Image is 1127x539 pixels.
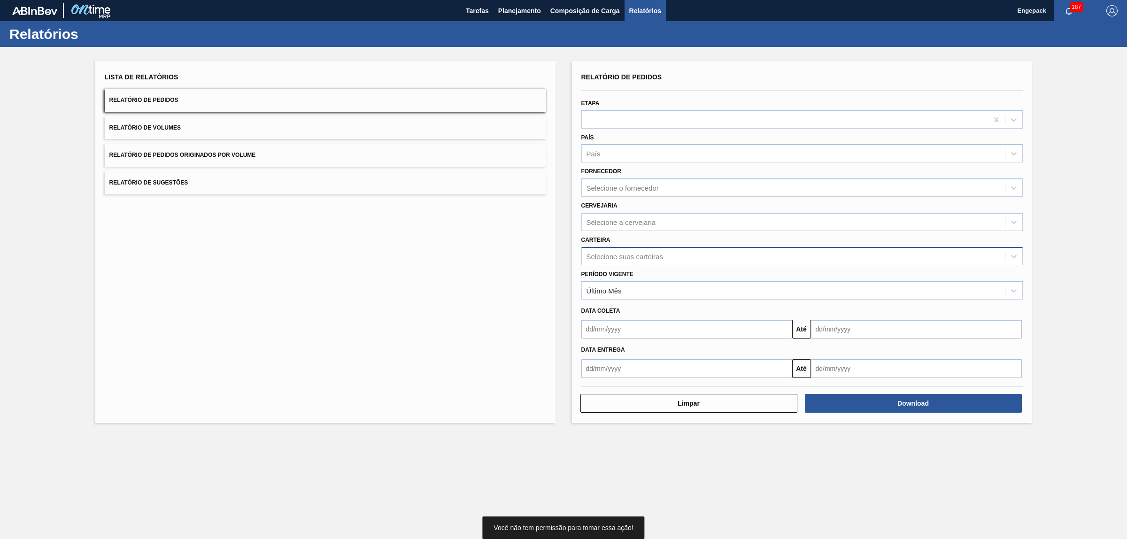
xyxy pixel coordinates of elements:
[792,359,811,378] button: Até
[105,89,546,112] button: Relatório de Pedidos
[629,5,661,16] span: Relatórios
[498,5,541,16] span: Planejamento
[105,144,546,167] button: Relatório de Pedidos Originados por Volume
[1070,2,1083,12] span: 187
[1054,4,1084,17] button: Notificações
[105,116,546,139] button: Relatório de Volumes
[587,184,659,192] div: Selecione o fornecedor
[105,171,546,194] button: Relatório de Sugestões
[109,124,181,131] span: Relatório de Volumes
[587,286,622,294] div: Último Mês
[105,73,178,81] span: Lista de Relatórios
[581,134,594,141] label: País
[550,5,620,16] span: Composição de Carga
[581,202,618,209] label: Cervejaria
[581,359,792,378] input: dd/mm/yyyy
[581,168,621,175] label: Fornecedor
[581,100,600,107] label: Etapa
[587,150,601,158] div: País
[581,308,620,314] span: Data coleta
[581,73,662,81] span: Relatório de Pedidos
[581,271,633,277] label: Período Vigente
[805,394,1022,413] button: Download
[12,7,57,15] img: TNhmsLtSVTkK8tSr43FrP2fwEKptu5GPRR3wAAAABJRU5ErkJggg==
[109,97,178,103] span: Relatório de Pedidos
[581,346,625,353] span: Data entrega
[9,29,176,39] h1: Relatórios
[109,152,256,158] span: Relatório de Pedidos Originados por Volume
[581,237,610,243] label: Carteira
[109,179,188,186] span: Relatório de Sugestões
[580,394,797,413] button: Limpar
[587,218,656,226] div: Selecione a cervejaria
[792,320,811,339] button: Até
[587,252,663,260] div: Selecione suas carteiras
[1106,5,1118,16] img: Logout
[494,524,633,531] span: Você não tem permissão para tomar essa ação!
[581,320,792,339] input: dd/mm/yyyy
[811,320,1022,339] input: dd/mm/yyyy
[811,359,1022,378] input: dd/mm/yyyy
[466,5,489,16] span: Tarefas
